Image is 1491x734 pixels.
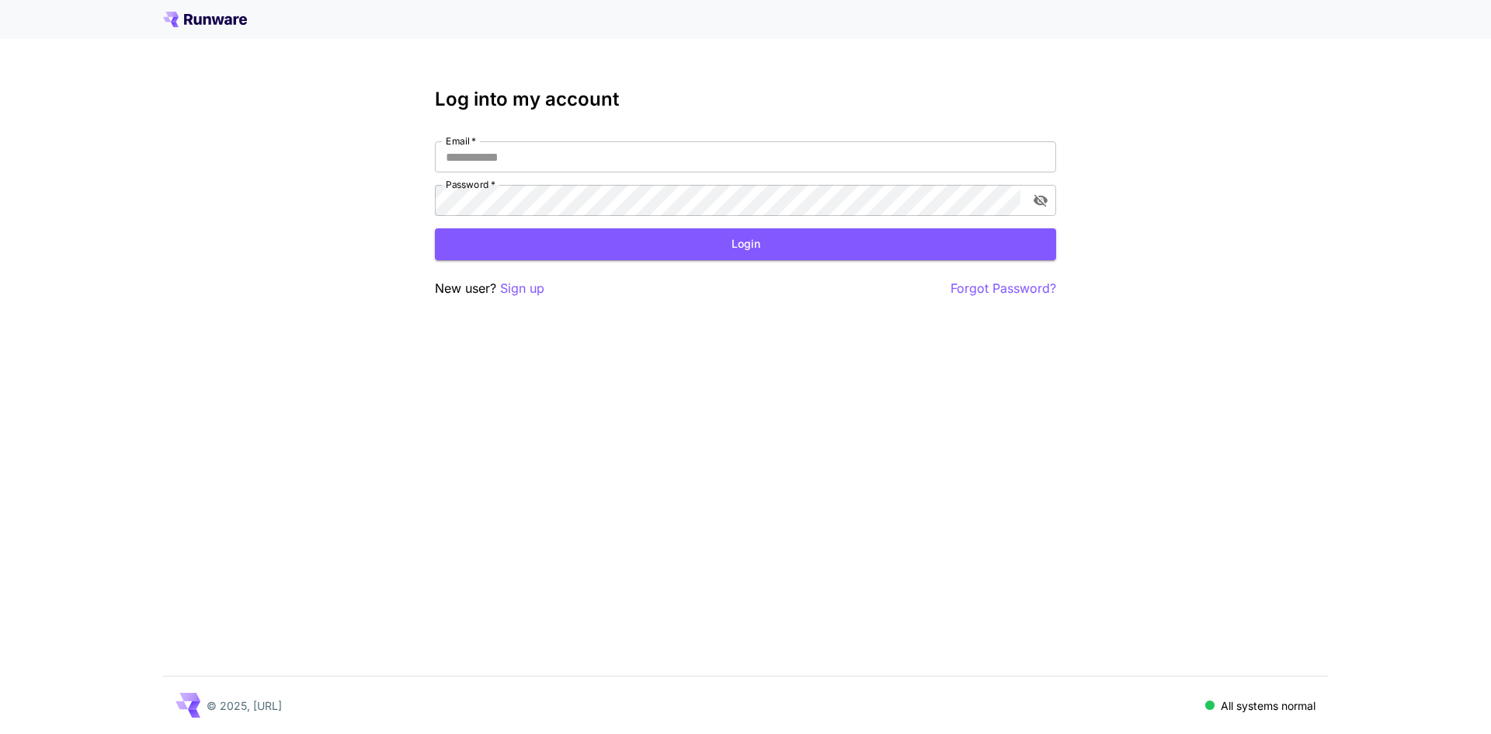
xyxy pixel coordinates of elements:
h3: Log into my account [435,89,1056,110]
button: Login [435,228,1056,260]
button: toggle password visibility [1027,186,1055,214]
p: New user? [435,279,544,298]
p: © 2025, [URL] [207,697,282,714]
label: Password [446,178,495,191]
label: Email [446,134,476,148]
button: Sign up [500,279,544,298]
p: All systems normal [1221,697,1315,714]
button: Forgot Password? [951,279,1056,298]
